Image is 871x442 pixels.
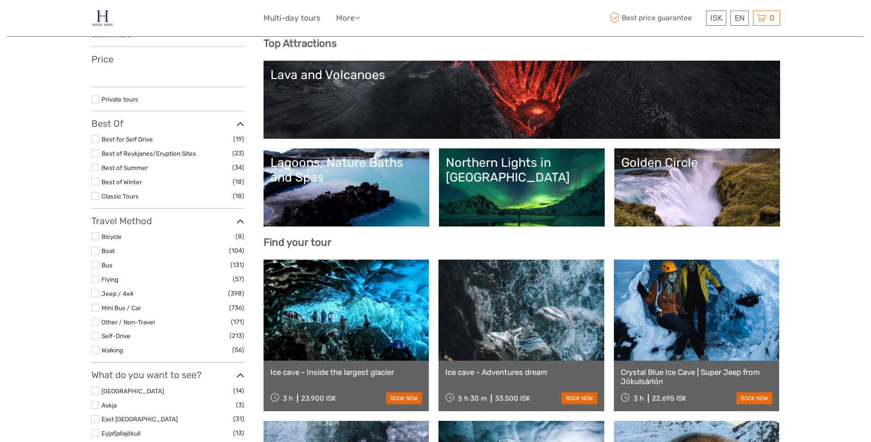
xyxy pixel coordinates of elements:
span: 0 [768,13,776,23]
span: 3 h [283,394,293,402]
a: Boat [101,247,115,255]
h3: What do you want to see? [91,369,244,380]
a: Bus [101,261,112,269]
a: Classic Tours [101,193,139,200]
a: [GEOGRAPHIC_DATA] [101,387,164,395]
a: Crystal Blue Ice Cave | Super Jeep from Jökulsárlón [621,368,773,386]
a: Lagoons, Nature Baths and Spas [270,155,422,220]
div: Lagoons, Nature Baths and Spas [270,155,422,185]
span: (18) [233,176,244,187]
div: EN [731,11,749,26]
span: (19) [233,134,244,144]
span: (18) [233,191,244,201]
span: 5 h 30 m [458,394,487,402]
b: Find your tour [264,236,332,249]
span: (34) [232,162,244,173]
h3: Price [91,54,244,65]
span: (3) [236,400,244,410]
a: Mini Bus / Car [101,304,141,312]
div: 22.695 ISK [652,394,686,402]
h3: Best Of [91,118,244,129]
div: Northern Lights in [GEOGRAPHIC_DATA] [446,155,598,185]
b: Top Attractions [264,37,337,50]
a: Bicycle [101,233,122,240]
a: Self-Drive [101,332,130,340]
div: 33.500 ISK [495,394,530,402]
a: Best for Self Drive [101,136,153,143]
h3: Travel Method [91,215,244,227]
a: Golden Circle [621,155,773,220]
span: (131) [230,260,244,270]
span: (213) [230,330,244,341]
div: 23.900 ISK [301,394,336,402]
a: Walking [101,346,123,354]
a: Askja [101,402,117,409]
a: Best of Reykjanes/Eruption Sites [101,150,196,157]
span: (398) [228,288,244,299]
span: (31) [233,414,244,424]
span: (8) [236,231,244,242]
a: Ice cave - Adventures dream [445,368,597,377]
span: Best price guarantee [608,11,704,26]
a: Best of Winter [101,178,142,186]
a: Other / Non-Travel [101,318,155,326]
a: book now [562,392,597,404]
div: Lava and Volcanoes [270,68,773,82]
span: (104) [229,245,244,256]
span: (736) [229,302,244,313]
div: Golden Circle [621,155,773,170]
a: Flying [101,276,118,283]
img: 686-49135f22-265b-4450-95ba-bc28a5d02e86_logo_small.jpg [91,7,114,29]
a: More [336,11,360,25]
span: (23) [232,148,244,159]
a: Private tours [101,96,138,103]
span: ISK [710,13,722,23]
span: (14) [233,385,244,396]
a: Jeep / 4x4 [101,290,133,297]
span: 3 h [634,394,644,402]
a: Northern Lights in [GEOGRAPHIC_DATA] [446,155,598,220]
a: book now [386,392,422,404]
a: East [GEOGRAPHIC_DATA] [101,415,178,423]
a: Multi-day tours [264,11,320,25]
a: book now [736,392,772,404]
a: Best of Summer [101,164,148,171]
span: (56) [232,345,244,355]
a: Lava and Volcanoes [270,68,773,132]
a: Eyjafjallajökull [101,430,140,437]
span: (13) [233,428,244,438]
a: Ice cave - Inside the largest glacier [270,368,422,377]
span: (57) [233,274,244,284]
span: (171) [231,317,244,327]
